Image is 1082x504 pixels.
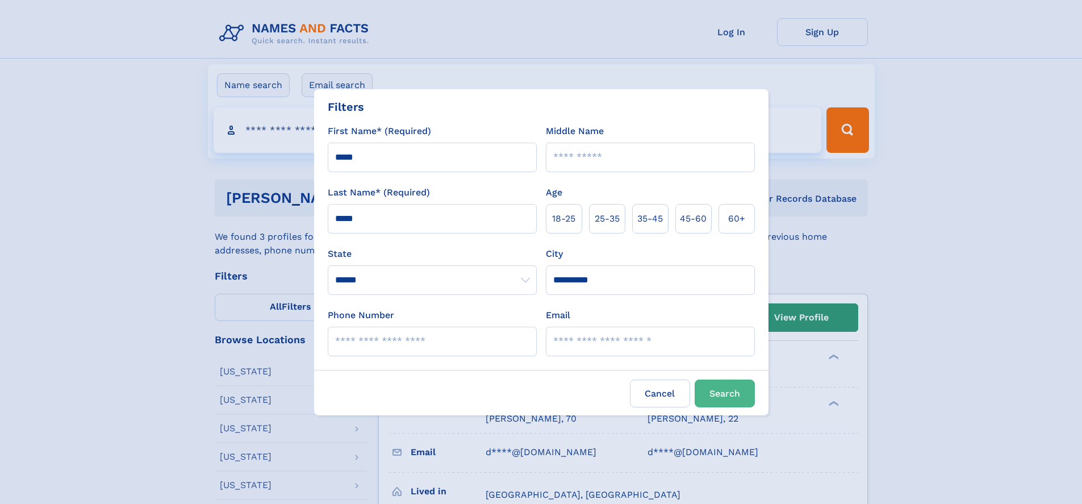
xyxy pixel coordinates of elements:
[546,309,570,322] label: Email
[728,212,745,226] span: 60+
[637,212,663,226] span: 35‑45
[595,212,620,226] span: 25‑35
[630,380,690,407] label: Cancel
[328,186,430,199] label: Last Name* (Required)
[546,247,563,261] label: City
[552,212,575,226] span: 18‑25
[546,124,604,138] label: Middle Name
[695,380,755,407] button: Search
[328,124,431,138] label: First Name* (Required)
[546,186,562,199] label: Age
[328,309,394,322] label: Phone Number
[328,98,364,115] div: Filters
[680,212,707,226] span: 45‑60
[328,247,537,261] label: State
